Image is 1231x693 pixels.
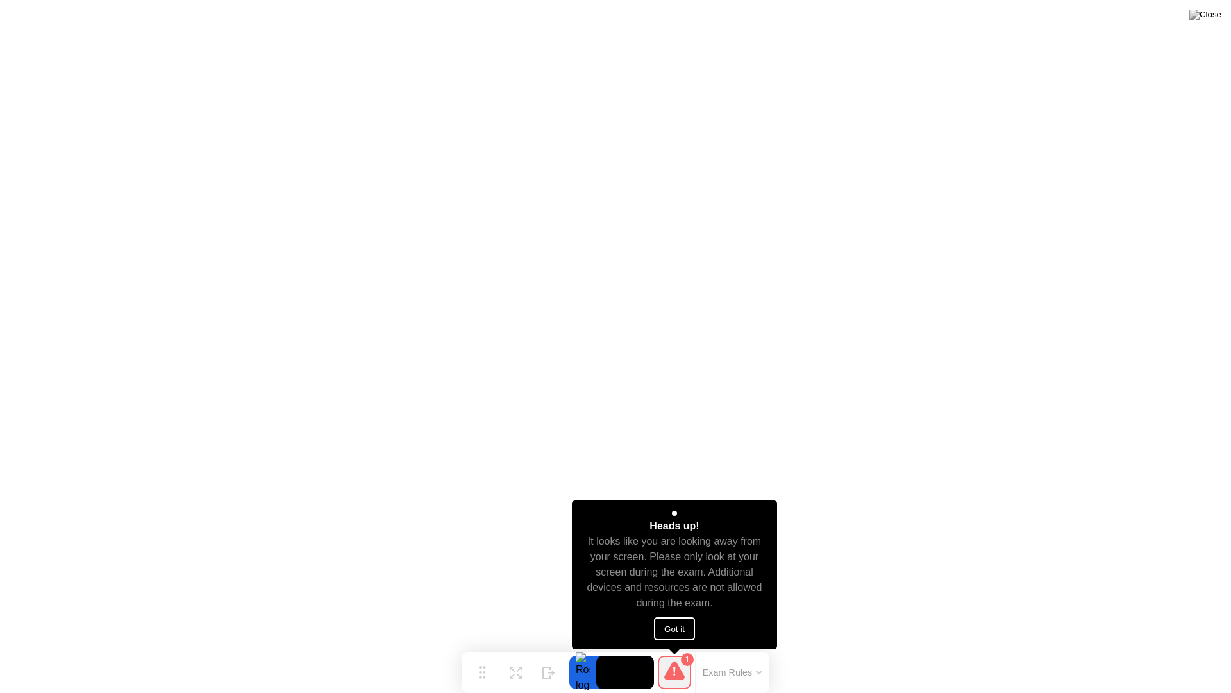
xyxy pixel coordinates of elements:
[654,617,695,640] button: Got it
[681,653,694,666] div: 1
[1189,10,1221,20] img: Close
[583,534,766,611] div: It looks like you are looking away from your screen. Please only look at your screen during the e...
[699,667,767,678] button: Exam Rules
[649,518,699,534] div: Heads up!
